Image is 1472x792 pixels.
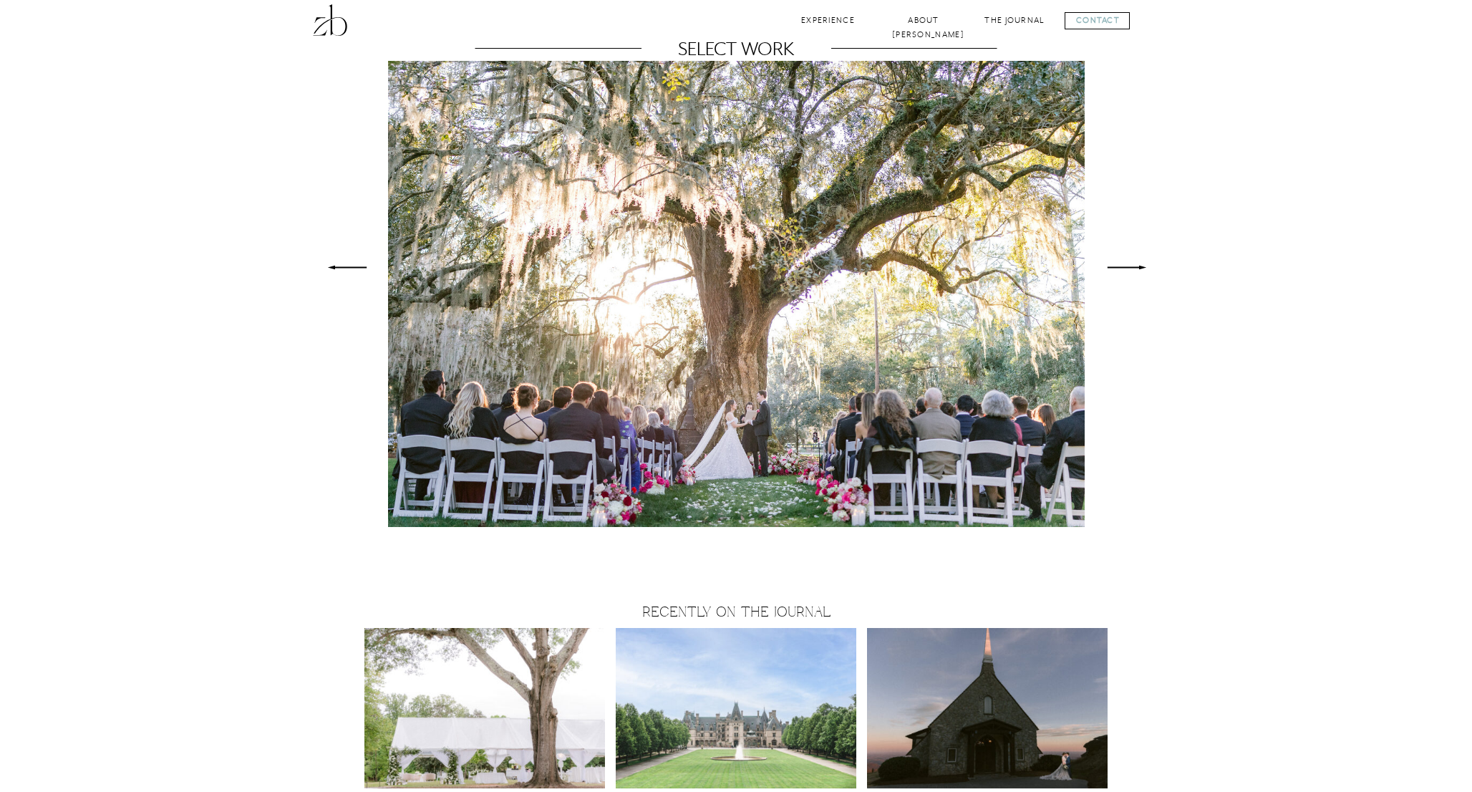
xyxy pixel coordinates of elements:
[867,628,1108,788] a: Cliffs at Glassy Chapel
[799,14,857,27] a: Experience
[984,14,1045,27] a: The Journal
[658,37,814,61] h3: Select Work
[593,604,880,622] h2: Recently On the Journal
[616,628,856,788] img: A frontal view of the largest home in the United States, the Biltmore Estate. An Art Deco masterp...
[364,628,605,788] a: Effortless Isn’t Accidental. The Art of Luxury Wedding Photography
[892,14,955,27] a: About [PERSON_NAME]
